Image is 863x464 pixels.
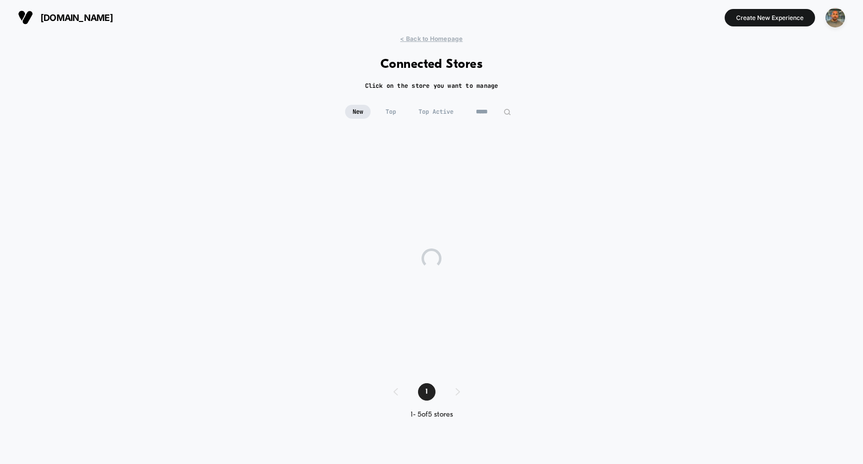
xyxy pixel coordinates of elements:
[345,105,371,119] span: New
[400,35,462,42] span: < Back to Homepage
[18,10,33,25] img: Visually logo
[15,9,116,25] button: [DOMAIN_NAME]
[725,9,815,26] button: Create New Experience
[381,57,483,72] h1: Connected Stores
[40,12,113,23] span: [DOMAIN_NAME]
[823,7,848,28] button: ppic
[503,108,511,116] img: edit
[826,8,845,27] img: ppic
[378,105,404,119] span: Top
[411,105,461,119] span: Top Active
[365,82,498,90] h2: Click on the store you want to manage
